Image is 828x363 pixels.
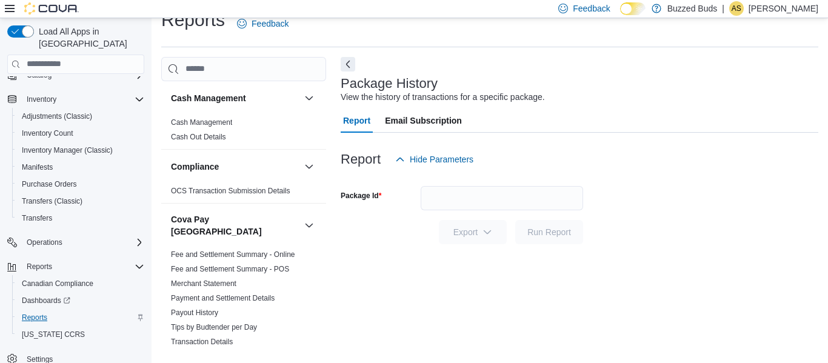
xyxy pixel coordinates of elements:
button: Operations [2,234,149,251]
span: Operations [27,238,62,247]
span: Washington CCRS [17,327,144,342]
span: Inventory Count [17,126,144,141]
a: Tips by Budtender per Day [171,323,257,331]
span: Reports [17,310,144,325]
button: Canadian Compliance [12,275,149,292]
span: Manifests [22,162,53,172]
a: OCS Transaction Submission Details [171,187,290,195]
button: Inventory [22,92,61,107]
a: Purchase Orders [17,177,82,191]
button: Run Report [515,220,583,244]
span: Payment and Settlement Details [171,293,275,303]
span: Payout History [171,308,218,318]
p: Buzzed Buds [667,1,718,16]
span: Feedback [252,18,289,30]
a: Cash Out Details [171,133,226,141]
img: Cova [24,2,79,15]
button: Next [341,57,355,72]
div: Cash Management [161,115,326,149]
h3: Compliance [171,161,219,173]
span: Transfers [22,213,52,223]
h3: Cash Management [171,92,246,104]
span: Run Report [527,226,571,238]
button: Purchase Orders [12,176,149,193]
a: Dashboards [12,292,149,309]
a: Merchant Statement [171,279,236,288]
span: Transfers [17,211,144,225]
span: Canadian Compliance [17,276,144,291]
h1: Reports [161,8,225,32]
span: Canadian Compliance [22,279,93,288]
span: Manifests [17,160,144,175]
span: Report [343,108,370,133]
button: Transfers (Classic) [12,193,149,210]
span: Fee and Settlement Summary - POS [171,264,289,274]
button: Inventory Count [12,125,149,142]
span: Purchase Orders [22,179,77,189]
button: Reports [12,309,149,326]
div: Cova Pay [GEOGRAPHIC_DATA] [161,247,326,354]
span: [US_STATE] CCRS [22,330,85,339]
span: Transfers (Classic) [22,196,82,206]
button: Cash Management [171,92,299,104]
span: Export [446,220,499,244]
span: Adjustments (Classic) [22,112,92,121]
span: Reports [22,259,144,274]
button: Inventory Manager (Classic) [12,142,149,159]
span: Dashboards [22,296,70,305]
button: Hide Parameters [390,147,478,172]
a: Payment and Settlement Details [171,294,275,302]
a: Inventory Manager (Classic) [17,143,118,158]
div: Compliance [161,184,326,203]
span: Load All Apps in [GEOGRAPHIC_DATA] [34,25,144,50]
p: [PERSON_NAME] [749,1,818,16]
span: Transaction Details [171,337,233,347]
label: Package Id [341,191,381,201]
a: Dashboards [17,293,75,308]
button: Operations [22,235,67,250]
span: Inventory Count [22,128,73,138]
span: Fee and Settlement Summary - Online [171,250,295,259]
button: Compliance [171,161,299,173]
span: Dark Mode [620,15,621,16]
a: Inventory Count [17,126,78,141]
span: Hide Parameters [410,153,473,165]
button: Export [439,220,507,244]
span: OCS Transaction Submission Details [171,186,290,196]
span: Operations [22,235,144,250]
a: Transaction Details [171,338,233,346]
span: Dashboards [17,293,144,308]
span: Transfers (Classic) [17,194,144,208]
a: Feedback [232,12,293,36]
button: Cash Management [302,91,316,105]
span: Merchant Statement [171,279,236,288]
button: Inventory [2,91,149,108]
a: Payout History [171,308,218,317]
span: Inventory [22,92,144,107]
a: Canadian Compliance [17,276,98,291]
button: [US_STATE] CCRS [12,326,149,343]
a: Transfers (Classic) [17,194,87,208]
div: Adrian Stephems [729,1,744,16]
span: AS [732,1,741,16]
span: Inventory Manager (Classic) [17,143,144,158]
a: Adjustments (Classic) [17,109,97,124]
button: Transfers [12,210,149,227]
span: Feedback [573,2,610,15]
button: Cova Pay [GEOGRAPHIC_DATA] [171,213,299,238]
a: Cash Management [171,118,232,127]
span: Reports [27,262,52,271]
span: Adjustments (Classic) [17,109,144,124]
button: Adjustments (Classic) [12,108,149,125]
span: Inventory Manager (Classic) [22,145,113,155]
button: Cova Pay [GEOGRAPHIC_DATA] [302,218,316,233]
p: | [722,1,724,16]
span: Cash Out Details [171,132,226,142]
button: Manifests [12,159,149,176]
a: [US_STATE] CCRS [17,327,90,342]
a: Fee and Settlement Summary - Online [171,250,295,259]
h3: Package History [341,76,438,91]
